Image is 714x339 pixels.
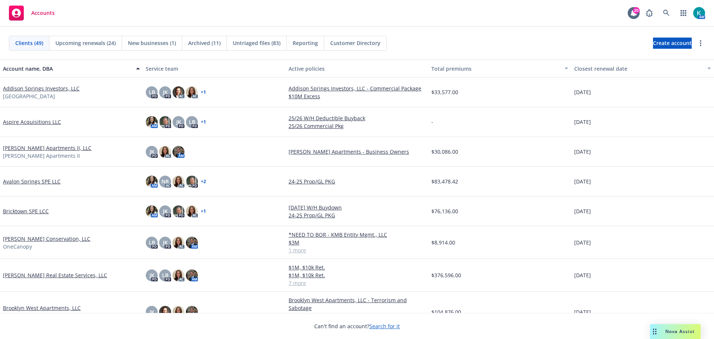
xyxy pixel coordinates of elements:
[173,205,184,217] img: photo
[233,39,280,47] span: Untriaged files (83)
[3,312,55,320] span: [GEOGRAPHIC_DATA]
[650,324,701,339] button: Nova Assist
[146,65,283,73] div: Service team
[289,263,425,271] a: $1M, $10k Ret.
[162,271,168,279] span: LB
[173,176,184,188] img: photo
[289,279,425,287] a: 7 more
[128,39,176,47] span: New businesses (1)
[6,3,58,23] a: Accounts
[289,65,425,73] div: Active policies
[653,36,692,50] span: Create account
[163,88,168,96] span: JK
[574,178,591,185] span: [DATE]
[163,207,168,215] span: JK
[571,60,714,77] button: Closest renewal date
[186,269,198,281] img: photo
[289,84,425,92] a: Addison Springs Investors, LLC - Commercial Package
[574,148,591,156] span: [DATE]
[201,209,206,214] a: + 1
[289,271,425,279] a: $1M, $10k Ret.
[289,204,425,211] a: [DATE] W/H Buydown
[186,237,198,249] img: photo
[286,60,428,77] button: Active policies
[574,239,591,246] span: [DATE]
[574,207,591,215] span: [DATE]
[176,118,181,126] span: JK
[289,122,425,130] a: 25/26 Commercial Pkg
[3,178,61,185] a: Avalon Springs SPE LLC
[428,60,571,77] button: Total premiums
[633,7,640,14] div: 20
[289,148,425,156] a: [PERSON_NAME] Apartments - Business Owners
[431,178,458,185] span: $83,478.42
[159,146,171,158] img: photo
[188,39,221,47] span: Archived (11)
[653,38,692,49] a: Create account
[3,65,132,73] div: Account name, DBA
[289,246,425,254] a: 1 more
[289,211,425,219] a: 24-25 Prop/GL PKG
[149,239,155,246] span: LB
[149,148,154,156] span: JK
[431,65,560,73] div: Total premiums
[186,205,198,217] img: photo
[289,312,425,320] a: Brooklyn West Apartments, LLC - General Liability
[55,39,116,47] span: Upcoming renewals (24)
[149,308,154,316] span: JK
[330,39,380,47] span: Customer Directory
[574,271,591,279] span: [DATE]
[289,114,425,122] a: 25/26 W/H Deductible Buyback
[431,148,458,156] span: $30,086.00
[189,118,195,126] span: LB
[186,306,198,318] img: photo
[149,271,154,279] span: JK
[431,88,458,96] span: $33,577.00
[289,239,425,246] a: $3M
[186,176,198,188] img: photo
[201,179,206,184] a: + 2
[431,308,461,316] span: $104,876.00
[289,231,425,239] a: *NEED TO BOR - KMB Entity Mgmt., LLC
[201,90,206,95] a: + 1
[146,116,158,128] img: photo
[665,328,695,335] span: Nova Assist
[3,243,32,250] span: OneCanopy
[574,308,591,316] span: [DATE]
[650,324,659,339] div: Drag to move
[289,92,425,100] a: $10M Excess
[201,120,206,124] a: + 1
[3,152,80,160] span: [PERSON_NAME] Apartments II
[3,118,61,126] a: Aspire Acquisitions LLC
[3,304,81,312] a: Brooklyn West Apartments, LLC
[574,65,703,73] div: Closest renewal date
[3,92,55,100] span: [GEOGRAPHIC_DATA]
[186,86,198,98] img: photo
[173,237,184,249] img: photo
[163,239,168,246] span: JK
[693,7,705,19] img: photo
[146,205,158,217] img: photo
[173,86,184,98] img: photo
[431,207,458,215] span: $76,136.00
[369,323,400,330] a: Search for it
[159,306,171,318] img: photo
[143,60,286,77] button: Service team
[173,306,184,318] img: photo
[676,6,691,20] a: Switch app
[15,39,43,47] span: Clients (49)
[3,271,107,279] a: [PERSON_NAME] Real Estate Services, LLC
[31,10,55,16] span: Accounts
[293,39,318,47] span: Reporting
[3,144,91,152] a: [PERSON_NAME] Apartments II, LLC
[431,239,455,246] span: $8,914.00
[574,88,591,96] span: [DATE]
[159,116,171,128] img: photo
[173,269,184,281] img: photo
[642,6,657,20] a: Report a Bug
